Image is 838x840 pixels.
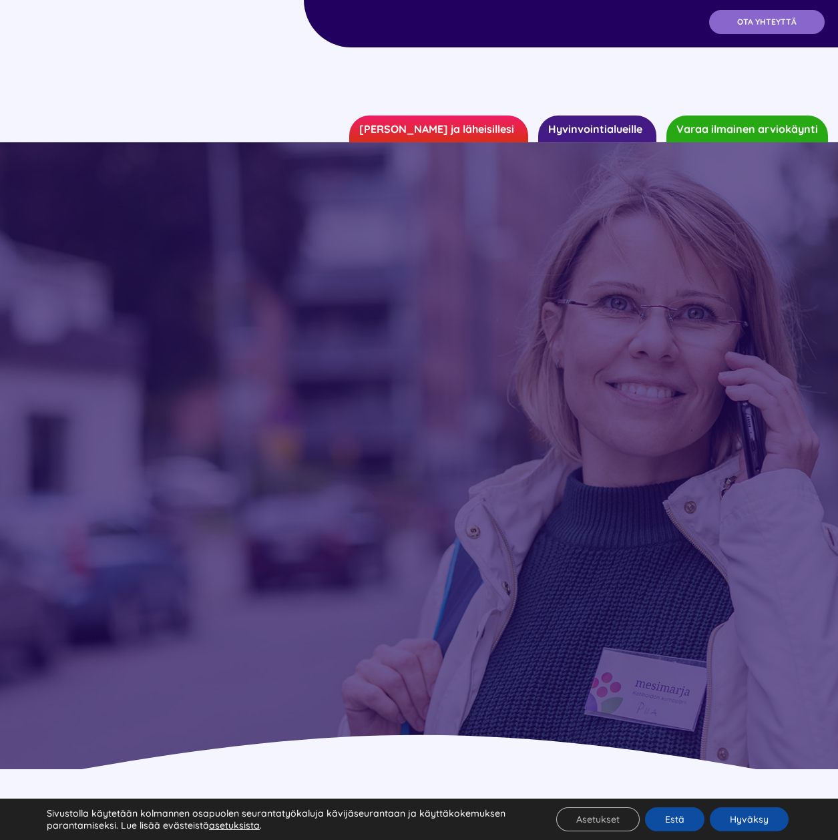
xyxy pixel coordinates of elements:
[556,807,640,831] button: Asetukset
[209,819,260,831] button: asetuksista
[645,807,704,831] button: Estä
[709,10,825,34] a: OTA YHTEYTTÄ
[538,116,656,142] a: Hyvinvointialueille
[737,17,797,27] span: OTA YHTEYTTÄ
[710,807,789,831] button: Hyväksy
[47,807,528,831] p: Sivustolla käytetään kolmannen osapuolen seurantatyökaluja kävijäseurantaan ja käyttäkokemuksen p...
[349,116,528,142] a: [PERSON_NAME] ja läheisillesi
[666,116,828,142] a: Varaa ilmainen arviokäynti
